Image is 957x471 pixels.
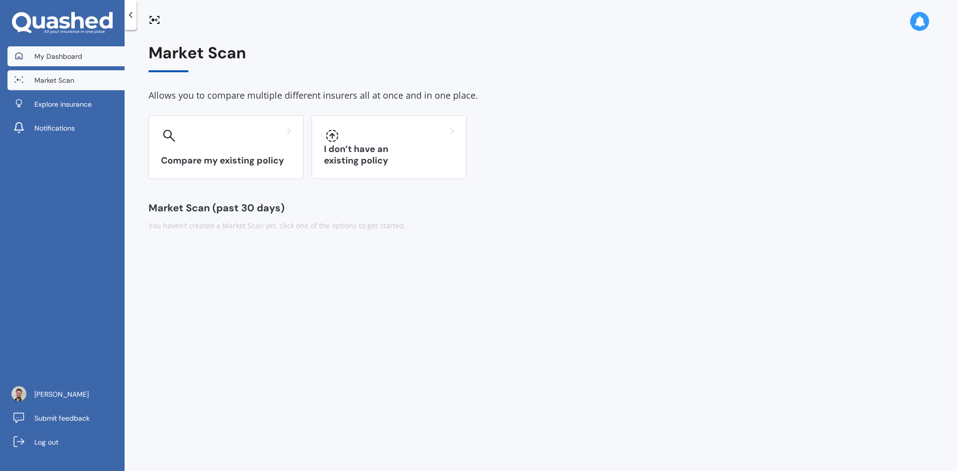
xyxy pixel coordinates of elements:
[34,437,58,447] span: Log out
[34,99,92,109] span: Explore insurance
[11,386,26,401] img: ACg8ocIdqvm0eP8V8UnUEOs_BqxHWUhNmwJ7u0N4ZkBOD3I7DYwLsw=s96-c
[7,384,125,404] a: [PERSON_NAME]
[324,144,454,166] h3: I don’t have an existing policy
[34,75,74,85] span: Market Scan
[149,203,933,213] div: Market Scan (past 30 days)
[149,44,933,72] div: Market Scan
[7,432,125,452] a: Log out
[7,94,125,114] a: Explore insurance
[161,155,291,166] h3: Compare my existing policy
[7,408,125,428] a: Submit feedback
[149,88,933,103] div: Allows you to compare multiple different insurers all at once and in one place.
[149,221,933,231] div: You haven’t created a Market Scan yet, click one of the options to get started.
[34,123,75,133] span: Notifications
[34,389,89,399] span: [PERSON_NAME]
[34,413,90,423] span: Submit feedback
[34,51,82,61] span: My Dashboard
[7,118,125,138] a: Notifications
[7,70,125,90] a: Market Scan
[7,46,125,66] a: My Dashboard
